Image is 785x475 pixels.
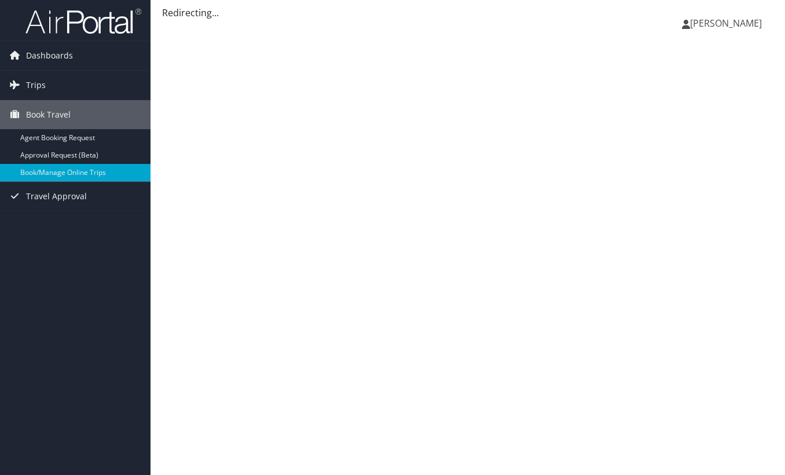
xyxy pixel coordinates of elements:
[26,71,46,100] span: Trips
[682,6,773,41] a: [PERSON_NAME]
[690,17,762,30] span: [PERSON_NAME]
[162,6,773,20] div: Redirecting...
[26,41,73,70] span: Dashboards
[25,8,141,35] img: airportal-logo.png
[26,100,71,129] span: Book Travel
[26,182,87,211] span: Travel Approval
